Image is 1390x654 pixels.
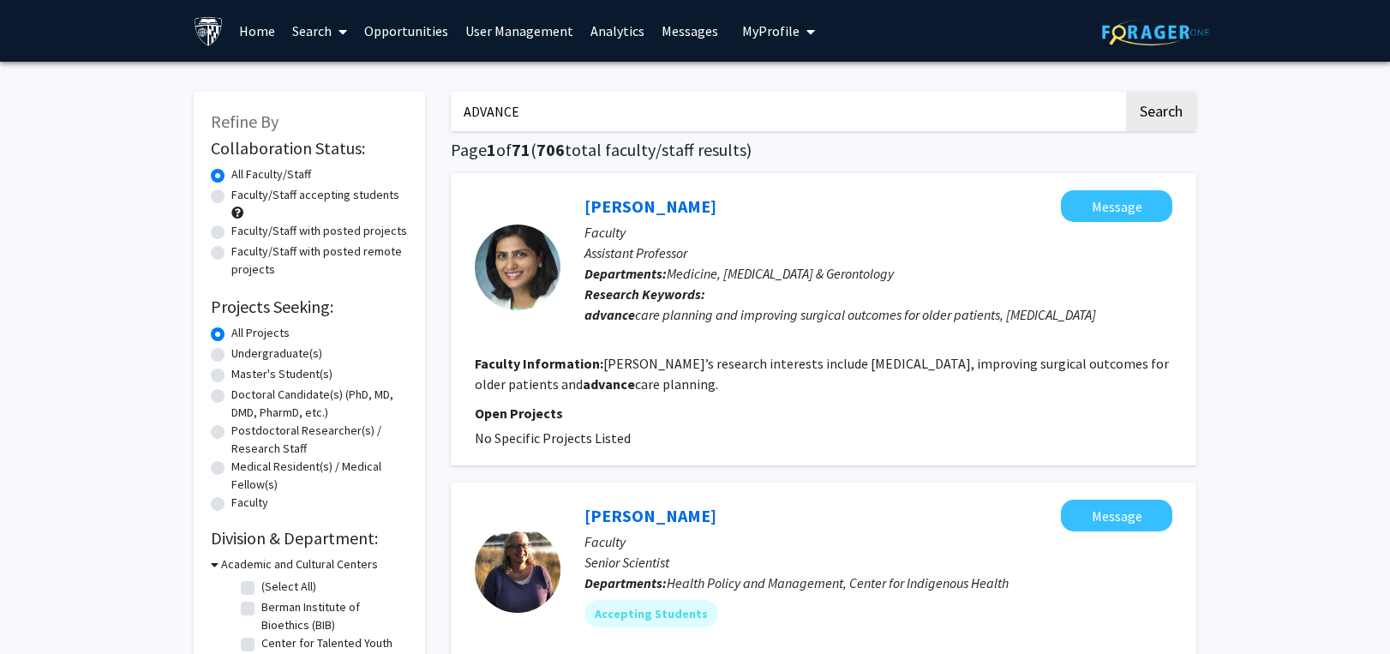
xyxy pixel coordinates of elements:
p: Senior Scientist [584,552,1172,573]
h1: Page of ( total faculty/staff results) [451,140,1196,160]
a: [PERSON_NAME] [584,505,716,526]
div: care planning and improving surgical outcomes for older patients, [MEDICAL_DATA] [584,304,1172,325]
p: Open Projects [475,403,1172,423]
iframe: Chat [13,577,73,641]
a: Messages [653,1,727,61]
label: Medical Resident(s) / Medical Fellow(s) [231,458,408,494]
label: All Projects [231,324,290,342]
label: All Faculty/Staff [231,165,311,183]
span: Medicine, [MEDICAL_DATA] & Gerontology [667,265,894,282]
span: 706 [536,139,565,160]
label: Berman Institute of Bioethics (BIB) [261,598,404,634]
a: Home [231,1,284,61]
img: Johns Hopkins University Logo [194,16,224,46]
a: User Management [457,1,582,61]
button: Message Fareeha Khan [1061,190,1172,222]
b: Departments: [584,265,667,282]
span: My Profile [742,22,800,39]
img: ForagerOne Logo [1102,19,1209,45]
label: Faculty/Staff with posted remote projects [231,243,408,279]
h2: Division & Department: [211,528,408,549]
button: Message Wendy Shields [1061,500,1172,531]
label: Faculty/Staff accepting students [231,186,399,204]
h2: Projects Seeking: [211,297,408,317]
span: 71 [512,139,530,160]
label: Faculty/Staff with posted projects [231,222,407,240]
mat-chip: Accepting Students [584,600,718,627]
input: Search Keywords [451,92,1123,131]
label: Undergraduate(s) [231,345,322,363]
fg-read-more: [PERSON_NAME]’s research interests include [MEDICAL_DATA], improving surgical outcomes for older ... [475,355,1169,393]
label: Master's Student(s) [231,365,333,383]
button: Search [1126,92,1196,131]
a: Opportunities [356,1,457,61]
a: [PERSON_NAME] [584,195,716,217]
span: Health Policy and Management, Center for Indigenous Health [667,574,1009,591]
label: Faculty [231,494,268,512]
span: Refine By [211,111,279,132]
b: Faculty Information: [475,355,603,372]
b: Departments: [584,574,667,591]
span: 1 [487,139,496,160]
p: Faculty [584,531,1172,552]
label: (Select All) [261,578,316,596]
h2: Collaboration Status: [211,138,408,159]
p: Assistant Professor [584,243,1172,263]
p: Faculty [584,222,1172,243]
b: advance [583,375,635,393]
h3: Academic and Cultural Centers [221,555,378,573]
span: No Specific Projects Listed [475,429,631,447]
b: advance [584,306,635,323]
a: Search [284,1,356,61]
label: Doctoral Candidate(s) (PhD, MD, DMD, PharmD, etc.) [231,386,408,422]
label: Postdoctoral Researcher(s) / Research Staff [231,422,408,458]
b: Research Keywords: [584,285,705,303]
a: Analytics [582,1,653,61]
